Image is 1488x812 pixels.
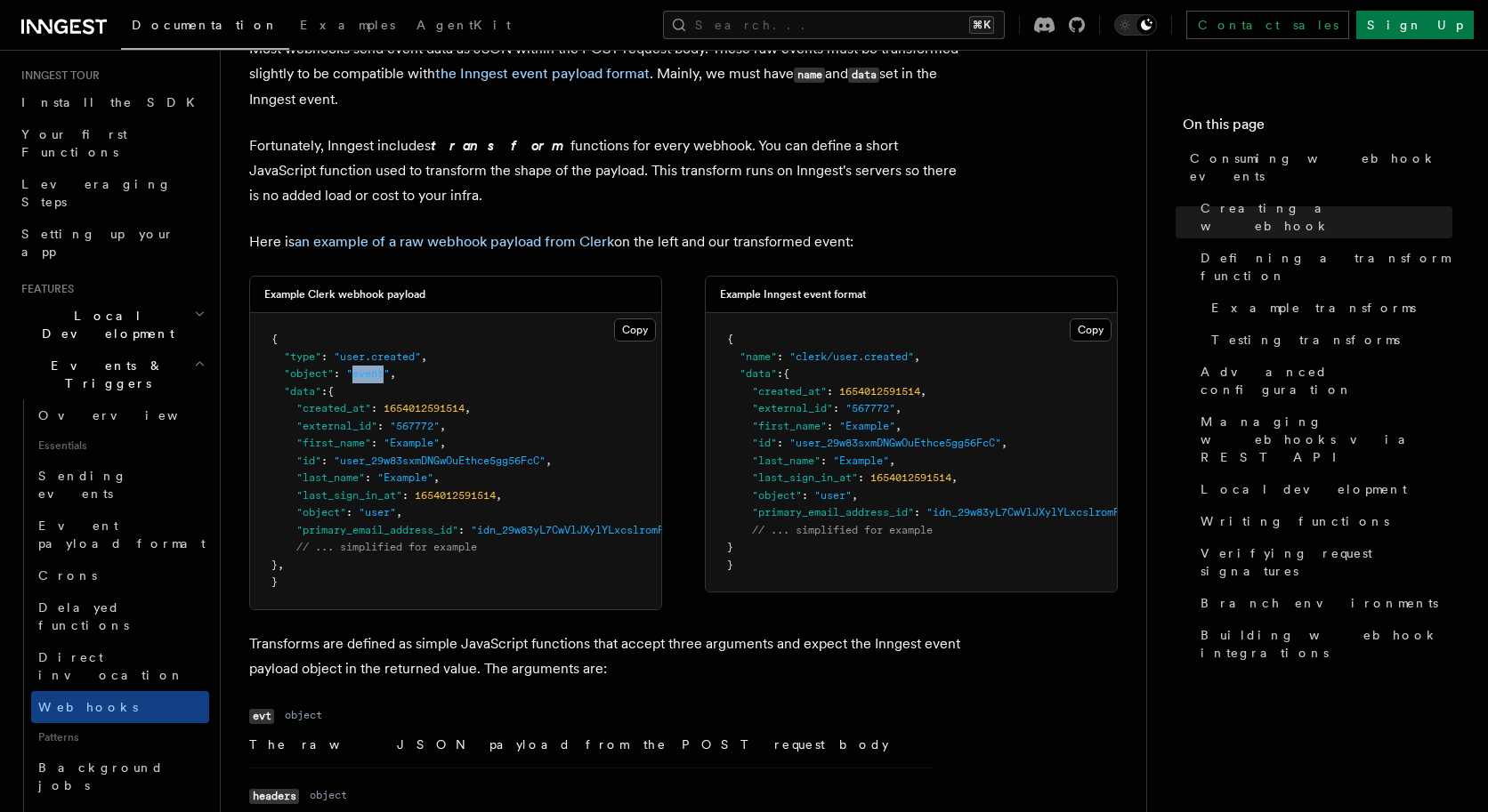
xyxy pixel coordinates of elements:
[406,5,522,48] a: AgentKit
[14,307,194,342] span: Local Development
[31,431,209,460] span: Essentials
[14,218,209,268] a: Setting up your app
[496,489,502,502] span: ,
[38,650,184,682] span: Direct invocation
[852,489,858,502] span: ,
[249,133,961,208] p: Fortunately, Inngest includes functions for every webhook. You can define a short JavaScript func...
[21,227,174,259] span: Setting up your app
[839,420,895,432] span: "Example"
[914,350,920,363] span: ,
[14,350,209,399] button: Events & Triggers
[384,402,465,414] span: 1654012591514
[663,11,1005,39] button: Search...⌘K
[278,559,284,571] span: ,
[1201,413,1452,466] span: Managing webhooks via REST API
[546,454,552,467] span: ,
[845,402,895,414] span: "567772"
[371,437,377,449] span: :
[777,367,783,380] span: :
[284,367,334,380] span: "object"
[1193,192,1452,242] a: Creating a webhook
[783,367,789,380] span: {
[1193,473,1452,505] a: Local development
[21,127,127,159] span: Your first Functions
[38,408,222,422] span: Overview
[284,385,321,398] span: "data"
[14,357,194,392] span: Events & Triggers
[1204,292,1452,324] a: Example transforms
[296,402,371,414] span: "created_at"
[31,510,209,559] a: Event payload format
[346,506,352,519] span: :
[920,385,926,398] span: ,
[38,568,97,583] span: Crons
[371,402,377,414] span: :
[416,18,511,32] span: AgentKit
[271,333,278,345] span: {
[359,506,396,519] span: "user"
[334,367,340,380] span: :
[752,506,914,519] span: "primary_email_address_id"
[926,506,1132,519] span: "idn_29w83yL7CwVlJXylYLxcslromF1"
[752,471,858,484] span: "last_sign_in_at"
[752,524,933,536] span: // ... simplified for example
[1201,249,1452,285] span: Defining a transform function
[1190,149,1452,185] span: Consuming webhook events
[727,559,733,571] span: }
[296,471,365,484] span: "last_name"
[814,489,852,502] span: "user"
[433,471,440,484] span: ,
[440,437,446,449] span: ,
[14,300,209,350] button: Local Development
[794,68,825,83] code: name
[1356,11,1474,39] a: Sign Up
[31,723,209,752] span: Patterns
[951,471,958,484] span: ,
[21,177,172,209] span: Leveraging Steps
[377,471,433,484] span: "Example"
[396,506,402,519] span: ,
[1001,437,1007,449] span: ,
[1114,14,1157,36] button: Toggle dark mode
[727,333,733,345] span: {
[390,420,440,432] span: "567772"
[328,385,334,398] span: {
[1193,505,1452,537] a: Writing functions
[839,385,920,398] span: 1654012591514
[31,752,209,801] a: Background jobs
[296,541,477,553] span: // ... simplified for example
[458,524,465,536] span: :
[38,469,127,501] span: Sending events
[777,350,783,363] span: :
[296,524,458,536] span: "primary_email_address_id"
[1193,587,1452,619] a: Branch environments
[833,402,839,414] span: :
[848,68,879,83] code: data
[720,287,866,301] h3: Example Inngest event format
[249,789,299,804] code: headers
[38,760,164,792] span: Background jobs
[740,350,777,363] span: "name"
[31,460,209,510] a: Sending events
[296,437,371,449] span: "first_name"
[14,68,100,83] span: Inngest tour
[895,420,902,432] span: ,
[421,350,427,363] span: ,
[334,454,546,467] span: "user_29w83sxmDNGwOuEthce5gg56FcC"
[440,420,446,432] span: ,
[752,402,833,414] span: "external_id"
[827,420,833,432] span: :
[1070,318,1112,342] button: Copy
[870,471,951,484] span: 1654012591514
[249,229,961,254] p: Here is on the left and our transformed event:
[296,420,377,432] span: "external_id"
[895,402,902,414] span: ,
[284,350,321,363] span: "type"
[365,471,371,484] span: :
[740,367,777,380] span: "data"
[752,420,827,432] span: "first_name"
[384,437,440,449] span: "Example"
[38,700,138,714] span: Webhooks
[827,385,833,398] span: :
[969,16,994,34] kbd: ⌘K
